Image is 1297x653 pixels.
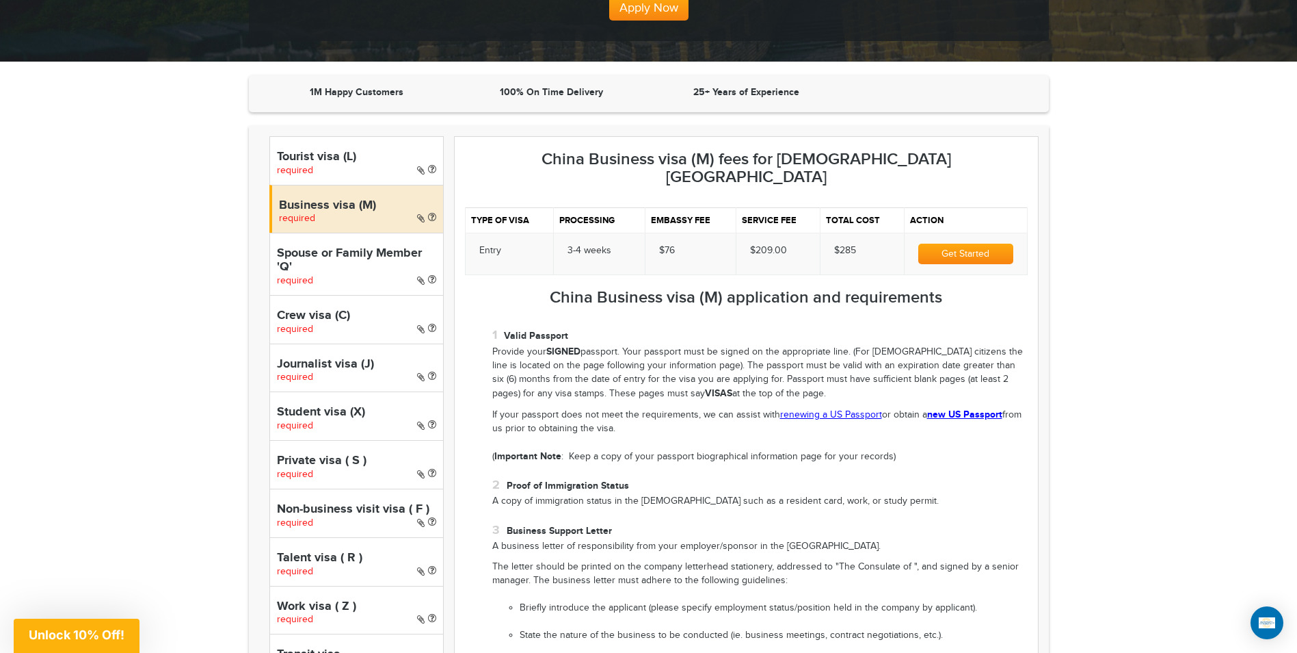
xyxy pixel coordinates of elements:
[1251,606,1283,639] div: Open Intercom Messenger
[927,409,1002,420] a: new US Passport
[277,151,436,164] h4: Tourist visa (L)
[277,406,436,420] h4: Student visa (X)
[277,600,436,614] h4: Work visa ( Z )
[479,245,501,256] span: Entry
[277,566,313,577] span: required
[279,213,315,224] span: required
[736,207,820,233] th: Service fee
[277,552,436,565] h4: Talent visa ( R )
[554,207,645,233] th: Processing
[29,628,124,642] span: Unlock 10% Off!
[465,289,1028,307] h3: China Business visa (M) application and requirements
[780,409,882,420] a: renewing a US Passport
[277,324,313,335] span: required
[277,420,313,431] span: required
[277,503,436,517] h4: Non-business visit visa ( F )
[645,207,736,233] th: Embassy fee
[567,245,611,256] span: 3-4 weeks
[277,165,313,176] span: required
[546,346,580,357] strong: SIGNED
[904,207,1027,233] th: Action
[750,245,787,256] span: $209.00
[277,358,436,372] h4: Journalist visa (J)
[277,454,436,468] h4: Private visa ( S )
[465,151,1028,187] h3: China Business visa (M) fees for [DEMOGRAPHIC_DATA][GEOGRAPHIC_DATA]
[705,387,732,399] strong: VISAS
[492,408,1028,464] p: If your passport does not meet the requirements, we can assist with or obtain a from us prior to ...
[520,602,1028,615] li: Briefly introduce the applicant (please specify employment status/position held in the company by...
[277,372,313,383] span: required
[693,86,799,98] strong: 25+ Years of Experience
[277,309,436,323] h4: Crew visa (C)
[492,561,1028,588] p: The letter should be printed on the company letterhead stationery, addressed to "The Consulate of...
[918,244,1013,264] button: Get Started
[820,207,904,233] th: Total cost
[492,540,1028,554] p: A business letter of responsibility from your employer/sponsor in the [GEOGRAPHIC_DATA].
[277,614,313,625] span: required
[277,469,313,480] span: required
[504,330,568,342] strong: Valid Passport
[277,517,313,528] span: required
[277,247,436,274] h4: Spouse or Family Member 'Q'
[918,248,1013,259] a: Get Started
[847,86,1035,102] iframe: Customer reviews powered by Trustpilot
[492,495,1028,509] p: A copy of immigration status in the [DEMOGRAPHIC_DATA] such as a resident card, work, or study pe...
[500,86,603,98] strong: 100% On Time Delivery
[14,619,139,653] div: Unlock 10% Off!
[310,86,403,98] strong: 1M Happy Customers
[465,207,554,233] th: Type of visa
[520,629,1028,643] li: State the nature of the business to be conducted (ie. business meetings, contract negotiations, e...
[507,480,629,491] strong: Proof of Immigration Status
[659,245,675,256] span: $76
[494,450,561,462] strong: Important Note
[492,345,1028,401] p: Provide your passport. Your passport must be signed on the appropriate line. (For [DEMOGRAPHIC_DA...
[277,275,313,286] span: required
[834,245,856,256] span: $285
[507,525,612,537] strong: Business Support Letter
[279,199,436,213] h4: Business visa (M)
